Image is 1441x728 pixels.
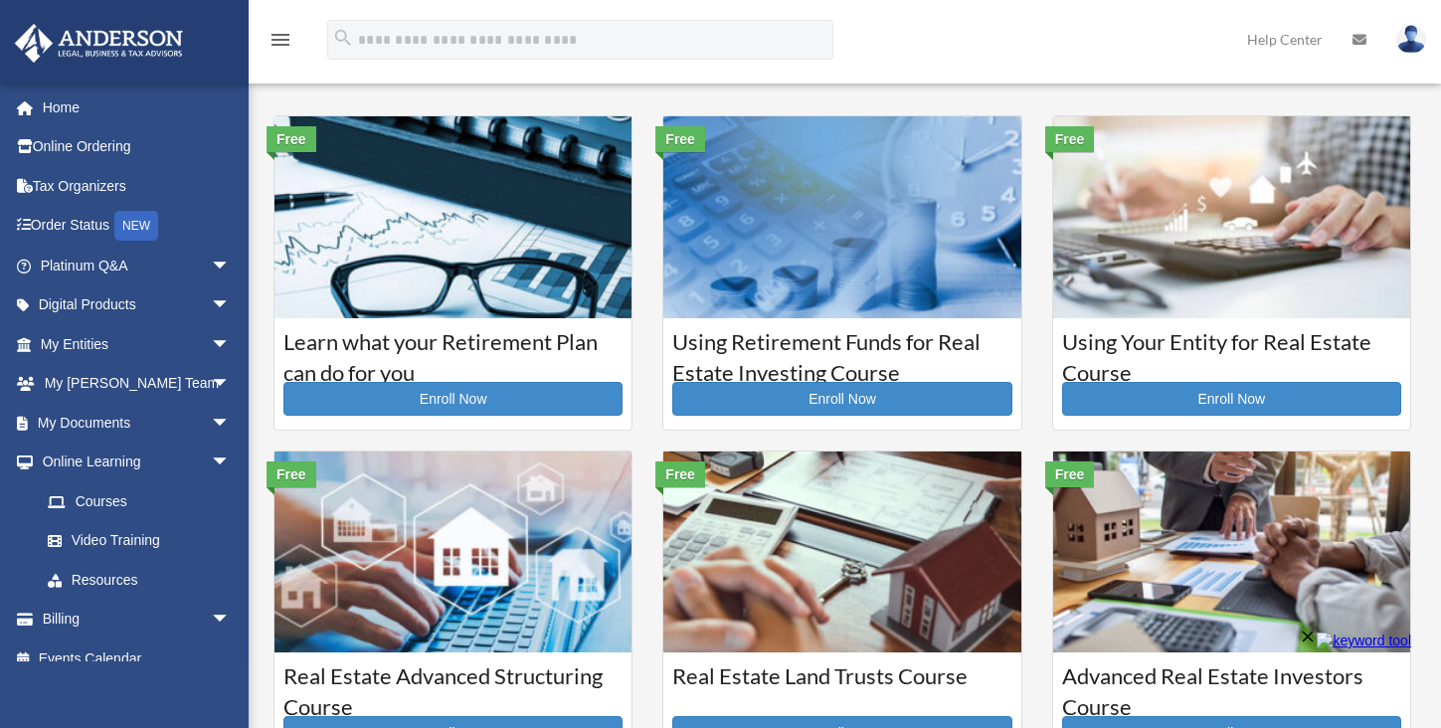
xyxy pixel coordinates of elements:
[14,127,261,167] a: Online Ordering
[1062,382,1401,416] a: Enroll Now
[14,285,261,325] a: Digital Productsarrow_drop_down
[655,126,705,152] div: Free
[14,638,261,678] a: Events Calendar
[114,211,158,241] div: NEW
[269,35,292,52] a: menu
[267,461,316,487] div: Free
[267,126,316,152] div: Free
[14,324,261,364] a: My Entitiesarrow_drop_down
[283,382,623,416] a: Enroll Now
[269,28,292,52] i: menu
[28,560,261,600] a: Resources
[14,246,261,285] a: Platinum Q&Aarrow_drop_down
[14,600,261,639] a: Billingarrow_drop_down
[28,481,251,521] a: Courses
[14,403,261,443] a: My Documentsarrow_drop_down
[28,521,261,561] a: Video Training
[211,600,251,640] span: arrow_drop_down
[211,285,251,326] span: arrow_drop_down
[672,327,1011,377] h3: Using Retirement Funds for Real Estate Investing Course
[14,166,261,206] a: Tax Organizers
[1062,661,1401,711] h3: Advanced Real Estate Investors Course
[283,661,623,711] h3: Real Estate Advanced Structuring Course
[283,327,623,377] h3: Learn what your Retirement Plan can do for you
[14,364,261,404] a: My [PERSON_NAME] Teamarrow_drop_down
[9,24,189,63] img: Anderson Advisors Platinum Portal
[1045,126,1095,152] div: Free
[211,443,251,483] span: arrow_drop_down
[211,364,251,405] span: arrow_drop_down
[1045,461,1095,487] div: Free
[655,461,705,487] div: Free
[14,443,261,482] a: Online Learningarrow_drop_down
[672,661,1011,711] h3: Real Estate Land Trusts Course
[211,403,251,444] span: arrow_drop_down
[332,27,354,49] i: search
[672,382,1011,416] a: Enroll Now
[14,206,261,247] a: Order StatusNEW
[1396,25,1426,54] img: User Pic
[14,88,261,127] a: Home
[211,246,251,286] span: arrow_drop_down
[1062,327,1401,377] h3: Using Your Entity for Real Estate Course
[211,324,251,365] span: arrow_drop_down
